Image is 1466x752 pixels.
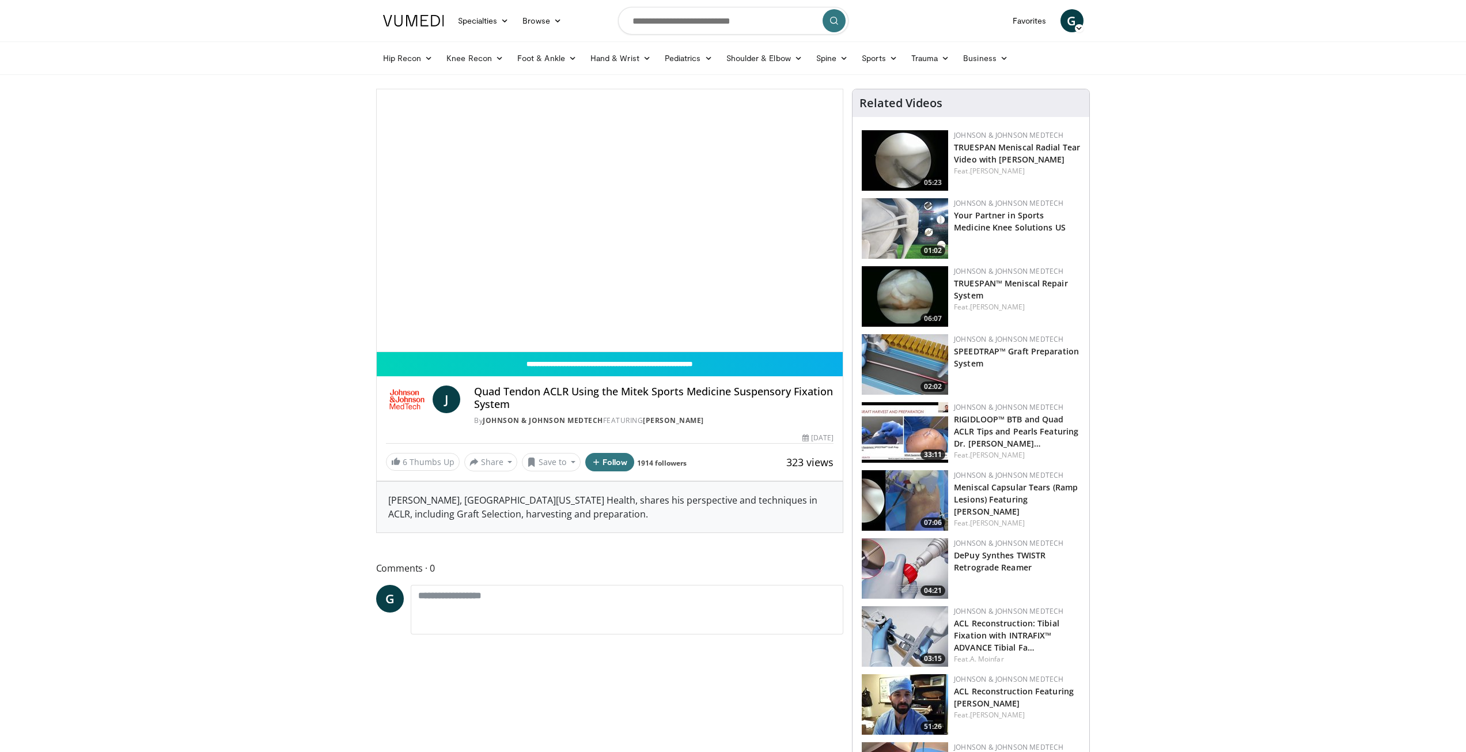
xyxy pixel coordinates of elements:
[862,266,948,327] a: 06:07
[483,415,603,425] a: Johnson & Johnson MedTech
[386,386,429,413] img: Johnson & Johnson MedTech
[386,453,460,471] a: 6 Thumbs Up
[970,654,1004,664] a: A. Moinfar
[1006,9,1054,32] a: Favorites
[719,47,809,70] a: Shoulder & Elbow
[440,47,510,70] a: Knee Recon
[376,561,844,576] span: Comments 0
[862,334,948,395] img: a46a2fe1-2704-4a9e-acc3-1c278068f6c4.150x105_q85_crop-smart_upscale.jpg
[802,433,834,443] div: [DATE]
[522,453,581,471] button: Save to
[474,386,834,410] h4: Quad Tendon ACLR Using the Mitek Sports Medicine Suspensory Fixation System
[862,538,948,599] a: 04:21
[970,450,1025,460] a: [PERSON_NAME]
[920,653,945,664] span: 03:15
[920,721,945,732] span: 51:26
[862,674,948,735] img: 0ff5e633-ca0b-4656-a7ec-06bf8db23d8f.150x105_q85_crop-smart_upscale.jpg
[862,130,948,191] img: a9cbc79c-1ae4-425c-82e8-d1f73baa128b.150x105_q85_crop-smart_upscale.jpg
[970,302,1025,312] a: [PERSON_NAME]
[954,742,1063,752] a: Johnson & Johnson MedTech
[464,453,518,471] button: Share
[954,450,1080,460] div: Feat.
[954,686,1074,709] a: ACL Reconstruction Featuring [PERSON_NAME]
[920,245,945,256] span: 01:02
[954,142,1080,165] a: TRUESPAN Meniscal Radial Tear Video with [PERSON_NAME]
[862,266,948,327] img: e42d750b-549a-4175-9691-fdba1d7a6a0f.150x105_q85_crop-smart_upscale.jpg
[954,550,1045,573] a: DePuy Synthes TWISTR Retrograde Reamer
[954,482,1078,517] a: Meniscal Capsular Tears (Ramp Lesions) Featuring [PERSON_NAME]
[809,47,855,70] a: Spine
[954,538,1063,548] a: Johnson & Johnson MedTech
[862,538,948,599] img: 62274247-50be-46f1-863e-89caa7806205.150x105_q85_crop-smart_upscale.jpg
[403,456,407,467] span: 6
[954,210,1066,233] a: Your Partner in Sports Medicine Knee Solutions US
[954,606,1063,616] a: Johnson & Johnson MedTech
[920,381,945,392] span: 02:02
[970,710,1025,720] a: [PERSON_NAME]
[859,96,942,110] h4: Related Videos
[954,674,1063,684] a: Johnson & Johnson MedTech
[862,130,948,191] a: 05:23
[433,386,460,413] a: J
[920,313,945,324] span: 06:07
[904,47,957,70] a: Trauma
[954,402,1063,412] a: Johnson & Johnson MedTech
[786,455,834,469] span: 323 views
[377,89,843,352] video-js: Video Player
[862,402,948,463] a: 33:11
[970,518,1025,528] a: [PERSON_NAME]
[970,166,1025,176] a: [PERSON_NAME]
[862,198,948,259] a: 01:02
[956,47,1015,70] a: Business
[855,47,904,70] a: Sports
[383,15,444,27] img: VuMedi Logo
[954,334,1063,344] a: Johnson & Johnson MedTech
[658,47,719,70] a: Pediatrics
[376,47,440,70] a: Hip Recon
[954,654,1080,664] div: Feat.
[862,198,948,259] img: 0543fda4-7acd-4b5c-b055-3730b7e439d4.150x105_q85_crop-smart_upscale.jpg
[862,674,948,735] a: 51:26
[1060,9,1084,32] a: G
[954,518,1080,528] div: Feat.
[954,414,1078,449] a: RIGIDLOOP™ BTB and Quad ACLR Tips and Pearls Featuring Dr. [PERSON_NAME]…
[954,278,1068,301] a: TRUESPAN™ Meniscal Repair System
[954,470,1063,480] a: Johnson & Johnson MedTech
[954,130,1063,140] a: Johnson & Johnson MedTech
[643,415,704,425] a: [PERSON_NAME]
[474,415,834,426] div: By FEATURING
[451,9,516,32] a: Specialties
[510,47,584,70] a: Foot & Ankle
[920,449,945,460] span: 33:11
[516,9,569,32] a: Browse
[862,470,948,531] img: 0c02c3d5-dde0-442f-bbc0-cf861f5c30d7.150x105_q85_crop-smart_upscale.jpg
[954,346,1079,369] a: SPEEDTRAP™ Graft Preparation System
[954,710,1080,720] div: Feat.
[862,334,948,395] a: 02:02
[862,606,948,667] img: 777ad927-ac55-4405-abb7-44ae044f5e5b.150x105_q85_crop-smart_upscale.jpg
[637,458,687,468] a: 1914 followers
[377,482,843,532] div: [PERSON_NAME], [GEOGRAPHIC_DATA][US_STATE] Health, shares his perspective and techniques in ACLR,...
[954,618,1059,653] a: ACL Reconstruction: Tibial Fixation with INTRAFIX™ ADVANCE Tibial Fa…
[584,47,658,70] a: Hand & Wrist
[954,166,1080,176] div: Feat.
[920,517,945,528] span: 07:06
[920,585,945,596] span: 04:21
[954,266,1063,276] a: Johnson & Johnson MedTech
[862,470,948,531] a: 07:06
[862,606,948,667] a: 03:15
[862,402,948,463] img: 4bc3a03c-f47c-4100-84fa-650097507746.150x105_q85_crop-smart_upscale.jpg
[376,585,404,613] a: G
[618,7,848,35] input: Search topics, interventions
[954,302,1080,312] div: Feat.
[954,198,1063,208] a: Johnson & Johnson MedTech
[585,453,635,471] button: Follow
[920,177,945,188] span: 05:23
